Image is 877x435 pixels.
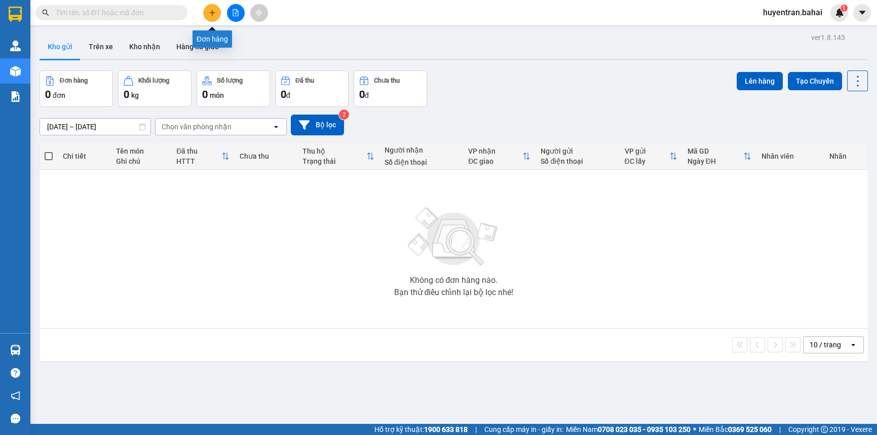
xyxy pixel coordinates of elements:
button: Tạo Chuyến [788,72,842,90]
span: aim [255,9,262,16]
span: copyright [821,426,828,433]
div: Mã GD [688,147,744,155]
span: 0 [45,88,51,100]
span: đ [365,91,369,99]
div: ĐC giao [468,157,522,165]
button: plus [203,4,221,22]
button: Khối lượng0kg [118,70,192,107]
div: Đã thu [295,77,314,84]
span: | [779,424,781,435]
div: Tên món [116,147,166,155]
span: huyentran.bahai [755,6,830,19]
div: Khối lượng [138,77,169,84]
div: 10 / trang [810,340,841,350]
div: Số lượng [217,77,243,84]
div: Đã thu [176,147,221,155]
img: svg+xml;base64,PHN2ZyBjbGFzcz0ibGlzdC1wbHVnX19zdmciIHhtbG5zPSJodHRwOi8vd3d3LnczLm9yZy8yMDAwL3N2Zy... [403,201,504,272]
div: ĐC lấy [624,157,669,165]
span: kg [131,91,139,99]
div: Chưa thu [374,77,400,84]
th: Toggle SortBy [297,143,379,170]
img: solution-icon [10,91,21,102]
span: 1 [842,5,846,12]
div: VP nhận [468,147,522,155]
button: Lên hàng [737,72,783,90]
sup: 2 [339,110,349,120]
th: Toggle SortBy [171,143,234,170]
span: file-add [232,9,239,16]
div: Thu hộ [302,147,366,155]
th: Toggle SortBy [619,143,682,170]
span: message [11,414,20,423]
span: notification [11,391,20,401]
button: Bộ lọc [291,115,344,135]
svg: open [849,341,857,349]
div: VP gửi [624,147,669,155]
img: icon-new-feature [835,8,844,17]
span: plus [209,9,216,16]
img: logo-vxr [9,7,22,22]
div: Bạn thử điều chỉnh lại bộ lọc nhé! [394,288,513,297]
span: 0 [281,88,286,100]
span: 0 [202,88,208,100]
span: Cung cấp máy in - giấy in: [484,424,563,435]
span: đơn [53,91,65,99]
button: Hàng đã giao [168,34,227,59]
div: Chưa thu [240,152,292,160]
button: Kho nhận [121,34,168,59]
strong: 0708 023 035 - 0935 103 250 [598,425,691,433]
div: Chi tiết [63,152,106,160]
button: caret-down [853,4,871,22]
img: warehouse-icon [10,345,21,355]
span: | [475,424,477,435]
span: Miền Nam [566,424,691,435]
button: Đã thu0đ [275,70,349,107]
div: Số điện thoại [385,158,458,166]
div: Đơn hàng [60,77,88,84]
div: Nhãn [829,152,863,160]
button: aim [250,4,268,22]
div: Nhân viên [761,152,819,160]
button: Chưa thu0đ [354,70,427,107]
span: caret-down [858,8,867,17]
th: Toggle SortBy [682,143,757,170]
span: 0 [124,88,129,100]
div: Người nhận [385,146,458,154]
div: Chọn văn phòng nhận [162,122,232,132]
button: Trên xe [81,34,121,59]
strong: 1900 633 818 [424,425,468,433]
button: file-add [227,4,245,22]
sup: 1 [841,5,848,12]
span: ⚪️ [693,427,696,431]
div: Người gửi [541,147,614,155]
input: Tìm tên, số ĐT hoặc mã đơn [56,7,175,18]
div: ver 1.8.143 [811,32,845,43]
button: Kho gửi [40,34,81,59]
div: Trạng thái [302,157,366,165]
img: warehouse-icon [10,66,21,77]
span: question-circle [11,368,20,378]
div: HTTT [176,157,221,165]
span: Miền Bắc [699,424,772,435]
span: Hỗ trợ kỹ thuật: [374,424,468,435]
div: Không có đơn hàng nào. [409,276,498,284]
th: Toggle SortBy [463,143,536,170]
input: Select a date range. [40,119,150,135]
div: Ngày ĐH [688,157,744,165]
button: Đơn hàng0đơn [40,70,113,107]
svg: open [272,123,280,131]
div: Ghi chú [116,157,166,165]
span: 0 [359,88,365,100]
span: món [210,91,224,99]
span: search [42,9,49,16]
button: Số lượng0món [197,70,270,107]
div: Số điện thoại [541,157,614,165]
strong: 0369 525 060 [728,425,772,433]
span: đ [286,91,290,99]
img: warehouse-icon [10,41,21,51]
